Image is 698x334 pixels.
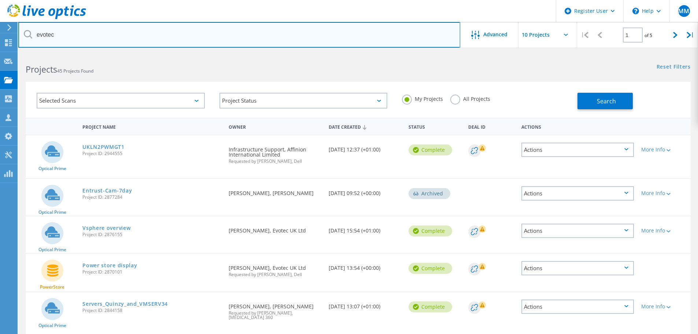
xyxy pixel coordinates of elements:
div: [DATE] 15:54 (+01:00) [325,216,405,241]
div: Complete [409,225,452,236]
div: Complete [409,144,452,155]
div: More Info [641,191,687,196]
svg: \n [632,8,639,14]
div: Actions [521,261,634,275]
div: [PERSON_NAME], Evotec UK Ltd [225,254,325,284]
span: Optical Prime [38,166,66,171]
span: Project ID: 2844158 [82,308,221,313]
span: Project ID: 2876155 [82,232,221,237]
div: Date Created [325,120,405,133]
b: Projects [26,63,57,75]
span: Project ID: 2870101 [82,270,221,274]
span: Search [597,97,616,105]
div: Project Name [79,120,225,133]
div: [PERSON_NAME], [PERSON_NAME] [225,179,325,203]
span: Advanced [483,32,507,37]
div: [DATE] 09:52 (+00:00) [325,179,405,203]
a: Live Optics Dashboard [7,15,86,21]
span: MM [678,8,689,14]
span: Project ID: 2944555 [82,151,221,156]
div: Complete [409,263,452,274]
span: Requested by [PERSON_NAME], Dell [229,159,321,164]
button: Search [577,93,633,109]
span: Project ID: 2877284 [82,195,221,199]
div: Archived [409,188,450,199]
input: Search projects by name, owner, ID, company, etc [18,22,460,48]
div: [DATE] 12:37 (+01:00) [325,135,405,159]
label: My Projects [402,95,443,102]
a: Power store display [82,263,137,268]
span: Optical Prime [38,247,66,252]
div: [DATE] 13:07 (+01:00) [325,292,405,316]
a: Vsphere overview [82,225,130,231]
div: More Info [641,147,687,152]
div: [PERSON_NAME], Evotec UK Ltd [225,216,325,241]
span: of 5 [645,32,652,38]
div: Project Status [219,93,388,109]
span: Requested by [PERSON_NAME], [MEDICAL_DATA] 360 [229,311,321,320]
label: All Projects [450,95,490,102]
div: Actions [521,143,634,157]
div: Complete [409,301,452,312]
div: Actions [521,300,634,314]
span: Optical Prime [38,323,66,328]
div: | [577,22,592,48]
div: | [683,22,698,48]
span: Requested by [PERSON_NAME], Dell [229,272,321,277]
div: More Info [641,228,687,233]
a: Servers_Quinzy_and_VMSERV34 [82,301,168,307]
span: 45 Projects Found [57,68,93,74]
div: Selected Scans [37,93,205,109]
div: Actions [521,224,634,238]
div: More Info [641,304,687,309]
a: Entrust-Cam-7day [82,188,132,193]
div: Owner [225,120,325,133]
div: Deal Id [465,120,518,133]
div: Status [405,120,465,133]
div: Actions [518,120,638,133]
a: Reset Filters [657,64,691,70]
span: Optical Prime [38,210,66,214]
span: PowerStore [40,285,64,289]
div: Actions [521,186,634,201]
div: Infrastructure Support, Affinion International Limited [225,135,325,171]
a: UKLN2PWMGT1 [82,144,125,150]
div: [PERSON_NAME], [PERSON_NAME] [225,292,325,327]
div: [DATE] 13:54 (+00:00) [325,254,405,278]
